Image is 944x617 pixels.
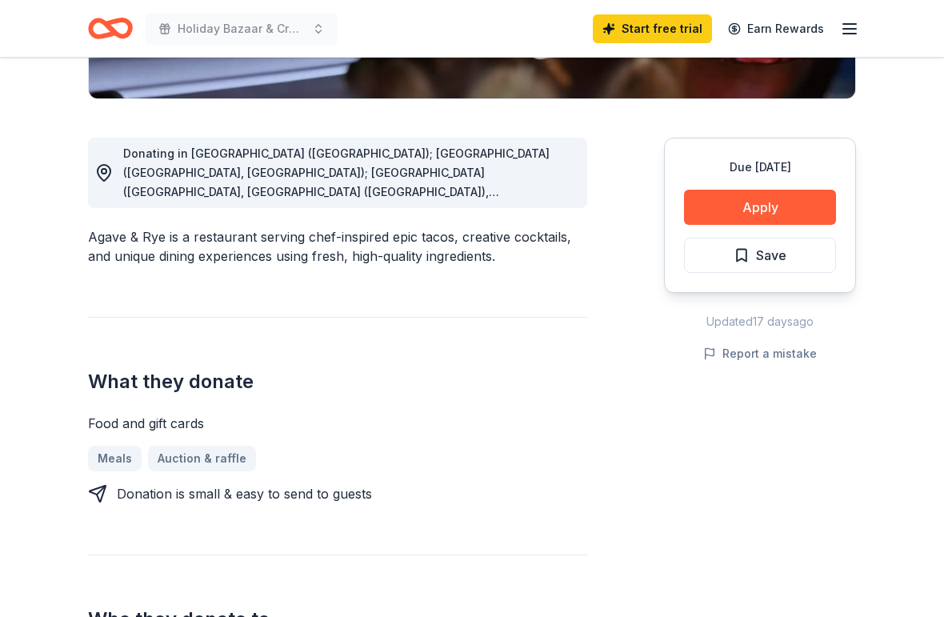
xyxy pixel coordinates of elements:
a: Meals [88,446,142,471]
div: Donation is small & easy to send to guests [117,484,372,503]
div: Updated 17 days ago [664,312,856,331]
span: Holiday Bazaar & Craft Show [178,19,306,38]
h2: What they donate [88,369,587,395]
a: Auction & raffle [148,446,256,471]
a: Start free trial [593,14,712,43]
div: Agave & Rye is a restaurant serving chef-inspired epic tacos, creative cocktails, and unique dini... [88,227,587,266]
div: Food and gift cards [88,414,587,433]
button: Holiday Bazaar & Craft Show [146,13,338,45]
a: Home [88,10,133,47]
button: Apply [684,190,836,225]
div: Due [DATE] [684,158,836,177]
button: Report a mistake [703,344,817,363]
span: Save [756,245,786,266]
button: Save [684,238,836,273]
span: Donating in [GEOGRAPHIC_DATA] ([GEOGRAPHIC_DATA]); [GEOGRAPHIC_DATA] ([GEOGRAPHIC_DATA], [GEOGRAP... [123,146,550,294]
a: Earn Rewards [718,14,834,43]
